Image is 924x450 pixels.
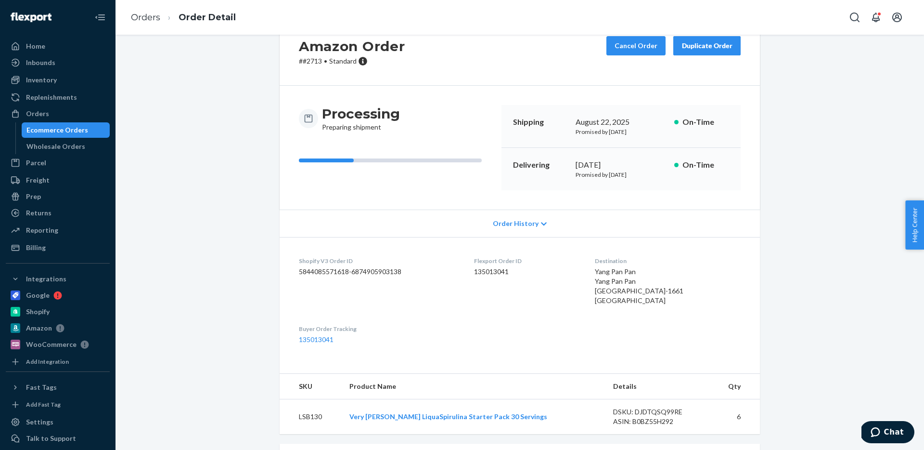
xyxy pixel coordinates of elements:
a: Shopify [6,304,110,319]
div: Prep [26,192,41,201]
div: WooCommerce [26,340,77,349]
div: ASIN: B0BZ55H292 [613,417,704,426]
div: Parcel [26,158,46,168]
div: Inbounds [26,58,55,67]
p: Shipping [513,117,568,128]
a: Inventory [6,72,110,88]
dt: Buyer Order Tracking [299,325,459,333]
div: Preparing shipment [322,105,400,132]
div: Google [26,291,50,300]
h3: Processing [322,105,400,122]
span: Yang Pan Pan Yang Pan Pan [GEOGRAPHIC_DATA]-1661 [GEOGRAPHIC_DATA] [595,267,683,304]
p: Promised by [DATE] [576,171,667,179]
a: Freight [6,172,110,188]
div: Amazon [26,323,52,333]
span: • [324,57,327,65]
div: Shopify [26,307,50,317]
div: Wholesale Orders [26,142,85,151]
a: Add Integration [6,356,110,368]
div: Settings [26,417,53,427]
a: WooCommerce [6,337,110,352]
button: Talk to Support [6,431,110,446]
a: Very [PERSON_NAME] LiquaSpirulina Starter Pack 30 Servings [349,412,547,421]
a: Orders [131,12,160,23]
span: Standard [329,57,357,65]
a: Order Detail [179,12,236,23]
div: August 22, 2025 [576,117,667,128]
div: Add Integration [26,357,69,366]
div: Inventory [26,75,57,85]
a: Reporting [6,223,110,238]
button: Open Search Box [845,8,864,27]
span: Order History [493,219,539,228]
button: Integrations [6,271,110,287]
th: Product Name [342,374,605,399]
div: Talk to Support [26,434,76,443]
div: Billing [26,243,46,252]
button: Close Navigation [90,8,110,27]
div: Ecommerce Orders [26,125,88,135]
a: Replenishments [6,90,110,105]
a: Add Fast Tag [6,399,110,410]
a: Ecommerce Orders [22,122,110,138]
div: Orders [26,109,49,119]
button: Duplicate Order [673,36,741,55]
button: Open account menu [887,8,907,27]
div: Reporting [26,225,58,235]
ol: breadcrumbs [123,3,244,32]
dd: 135013041 [474,267,579,277]
button: Help Center [905,200,924,250]
th: SKU [280,374,342,399]
td: 6 [711,399,760,435]
a: Wholesale Orders [22,139,110,154]
a: Orders [6,106,110,121]
a: Inbounds [6,55,110,70]
p: # #2713 [299,56,405,66]
button: Open notifications [866,8,885,27]
p: Promised by [DATE] [576,128,667,136]
p: Delivering [513,159,568,171]
div: Returns [26,208,51,218]
a: Returns [6,205,110,221]
div: Integrations [26,274,66,284]
p: On-Time [682,159,729,171]
a: Home [6,39,110,54]
p: On-Time [682,117,729,128]
th: Details [605,374,711,399]
a: Google [6,288,110,303]
div: Home [26,41,45,51]
div: Replenishments [26,93,77,102]
h2: Amazon Order [299,36,405,56]
dd: 5844085571618-6874905903138 [299,267,459,277]
a: Settings [6,414,110,430]
th: Qty [711,374,760,399]
dt: Destination [595,257,741,265]
img: Flexport logo [11,13,51,22]
td: LSB130 [280,399,342,435]
div: [DATE] [576,159,667,171]
iframe: Opens a widget where you can chat to one of our agents [861,421,914,445]
div: Duplicate Order [681,41,732,51]
a: Billing [6,240,110,255]
dt: Shopify V3 Order ID [299,257,459,265]
dt: Flexport Order ID [474,257,579,265]
a: Amazon [6,320,110,336]
div: Add Fast Tag [26,400,61,409]
button: Cancel Order [606,36,666,55]
div: DSKU: DJDTQSQ99RE [613,407,704,417]
a: 135013041 [299,335,334,344]
a: Prep [6,189,110,204]
a: Parcel [6,155,110,171]
div: Freight [26,175,50,185]
div: Fast Tags [26,383,57,392]
button: Fast Tags [6,380,110,395]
